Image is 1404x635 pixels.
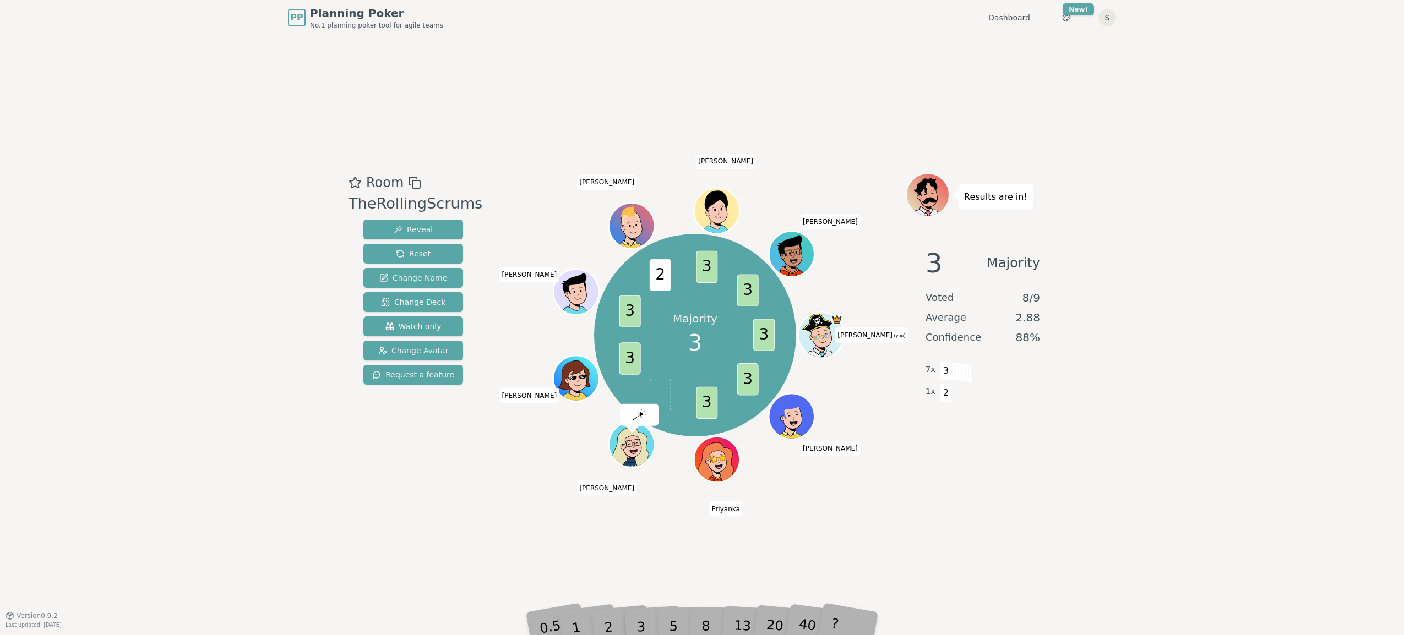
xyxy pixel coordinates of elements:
button: Reveal [363,220,463,239]
button: Change Name [363,268,463,288]
span: 3 [696,251,718,283]
span: 3 [753,319,775,352]
span: Click to change your name [499,267,560,282]
button: Reset [363,244,463,264]
img: reveal [633,409,646,420]
span: 3 [696,387,718,419]
button: S [1098,9,1116,26]
span: 3 [619,343,641,375]
button: Add as favourite [349,173,362,193]
span: 3 [940,362,953,380]
span: Confidence [926,330,981,345]
span: Room [366,173,404,193]
span: 88 % [1016,330,1040,345]
span: 7 x [926,364,935,376]
span: Majority [987,250,1040,276]
span: 8 / 9 [1022,290,1040,305]
div: New! [1063,3,1094,15]
button: New! [1057,8,1076,28]
span: 3 [688,326,702,359]
span: Reveal [394,224,433,235]
span: Average [926,310,966,325]
a: Dashboard [988,12,1030,23]
span: Click to change your name [576,480,637,495]
span: Click to change your name [695,154,756,169]
span: 3 [926,250,943,276]
span: PP [290,11,303,24]
span: 2 [940,384,953,402]
span: No.1 planning poker tool for agile teams [310,21,443,30]
span: (you) [893,333,906,338]
span: Reset [396,248,431,259]
button: Click to change your avatar [800,314,843,357]
button: Request a feature [363,365,463,385]
span: Click to change your name [835,327,908,343]
span: Click to change your name [576,174,637,190]
span: Change Deck [381,297,445,308]
span: Version 0.9.2 [17,611,58,620]
span: 3 [619,295,641,328]
span: Click to change your name [709,501,742,517]
span: Last updated: [DATE] [6,622,62,628]
span: Samuel is the host [831,314,843,325]
button: Change Deck [363,292,463,312]
button: Change Avatar [363,341,463,360]
span: Click to change your name [800,441,861,456]
span: Change Avatar [378,345,449,356]
span: Request a feature [372,369,454,380]
span: Click to change your name [800,214,861,229]
span: 3 [737,363,759,396]
span: 1 x [926,386,935,398]
span: Change Name [379,272,447,283]
span: Click to change your name [499,388,560,403]
span: Planning Poker [310,6,443,21]
a: PPPlanning PokerNo.1 planning poker tool for agile teams [288,6,443,30]
p: Results are in! [964,189,1027,205]
span: 3 [737,275,759,307]
span: 2 [650,259,671,292]
span: Watch only [385,321,442,332]
button: Watch only [363,316,463,336]
div: TheRollingScrums [349,193,482,215]
span: 2.88 [1015,310,1040,325]
p: Majority [673,311,717,326]
button: Version0.9.2 [6,611,58,620]
span: Voted [926,290,954,305]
